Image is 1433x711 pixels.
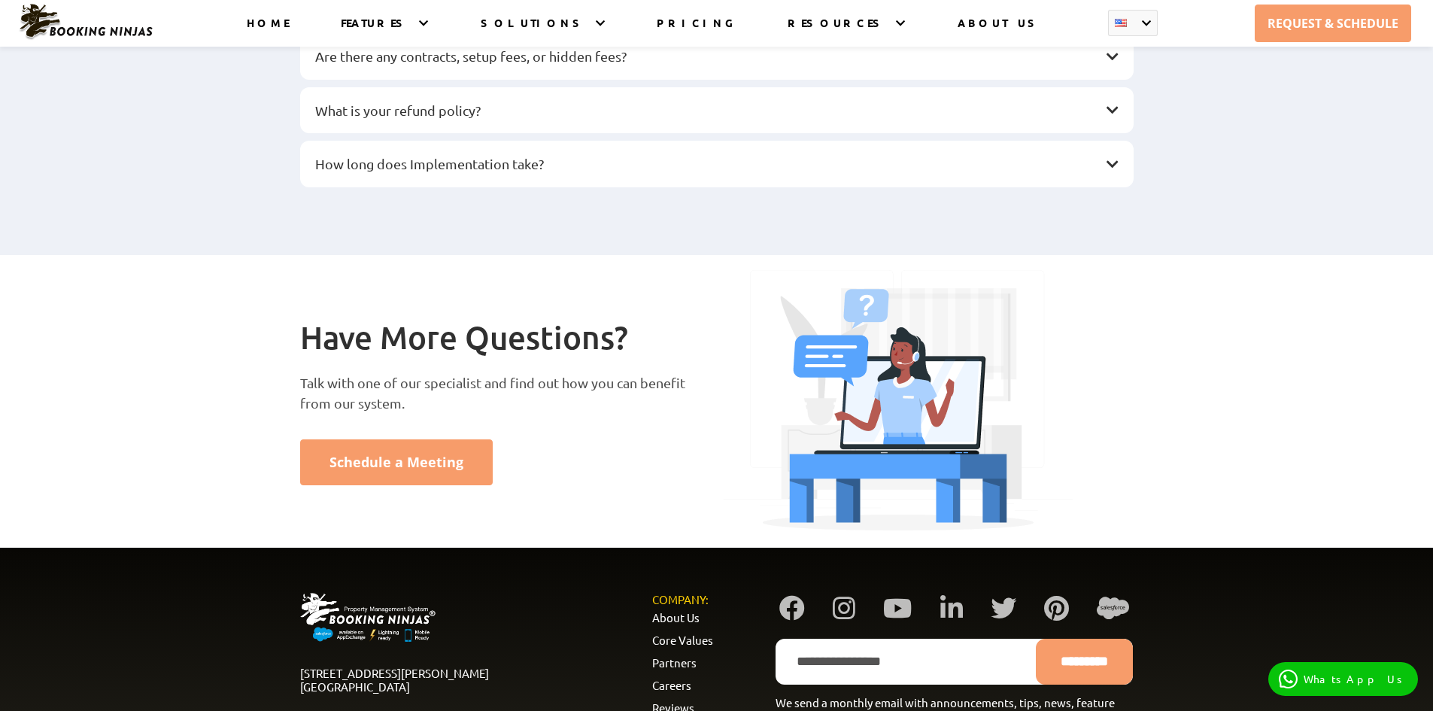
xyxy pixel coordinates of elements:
[1268,662,1418,696] a: WhatsApp Us
[247,16,289,47] a: HOME
[300,667,640,705] p: [STREET_ADDRESS][PERSON_NAME] [GEOGRAPHIC_DATA]
[481,16,586,47] a: SOLUTIONS
[652,655,697,670] a: Partners
[315,156,1104,172] h3: How long does Implementation take?
[1255,5,1411,42] a: REQUEST & SCHEDULE
[657,16,736,47] a: PRICING
[315,102,1104,119] h3: What is your refund policy?
[341,16,409,47] a: FEATURES
[788,16,886,47] a: RESOURCES
[652,593,764,606] div: Company:
[300,439,493,485] a: Schedule a Meeting
[315,48,1104,65] h3: Are there any contracts, setup fees, or hidden fees?
[300,318,711,372] h2: Have More Questions?
[300,372,711,424] p: Talk with one of our specialist and find out how you can benefit from our system.
[1304,673,1407,685] p: WhatsApp Us
[300,593,436,642] img: Booking Ninjas Logo
[652,678,691,692] a: Careers
[18,3,153,41] img: Booking Ninjas Logo
[958,16,1041,47] a: ABOUT US
[723,270,1073,530] img: Support
[652,633,713,647] a: Core Values
[652,610,700,624] a: About Us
